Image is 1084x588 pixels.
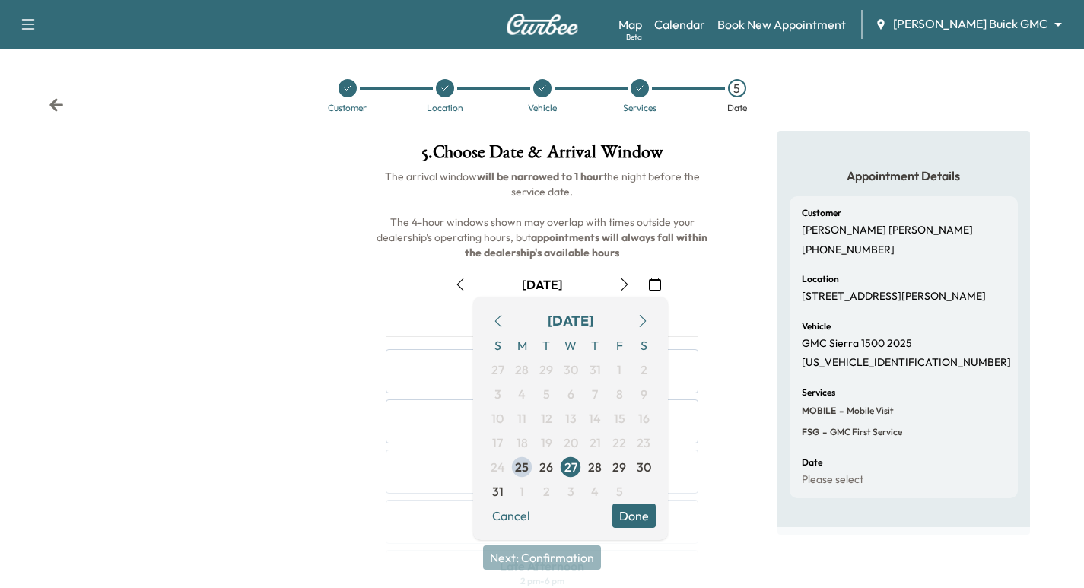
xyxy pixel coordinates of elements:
[589,409,601,427] span: 14
[517,409,526,427] span: 11
[528,103,557,113] div: Vehicle
[518,385,526,403] span: 4
[819,424,827,440] span: -
[491,409,504,427] span: 10
[564,458,577,476] span: 27
[491,361,504,379] span: 27
[802,356,1011,370] p: [US_VEHICLE_IDENTIFICATION_NUMBER]
[844,405,894,417] span: Mobile Visit
[802,322,831,331] h6: Vehicle
[802,388,835,397] h6: Services
[510,333,534,358] span: M
[802,275,839,284] h6: Location
[548,310,593,332] div: [DATE]
[567,482,574,501] span: 3
[590,361,601,379] span: 31
[802,208,841,218] h6: Customer
[465,230,710,259] b: appointments will always fall within the dealership's available hours
[637,458,651,476] span: 30
[534,333,558,358] span: T
[616,482,623,501] span: 5
[543,385,550,403] span: 5
[802,290,986,304] p: [STREET_ADDRESS][PERSON_NAME]
[427,103,463,113] div: Location
[539,458,553,476] span: 26
[564,361,578,379] span: 30
[515,361,529,379] span: 28
[727,103,747,113] div: Date
[802,426,819,438] span: FSG
[617,361,621,379] span: 1
[612,504,656,528] button: Done
[565,409,577,427] span: 13
[626,31,642,43] div: Beta
[374,143,710,169] h1: 5 . Choose Date & Arrival Window
[592,385,598,403] span: 7
[631,333,656,358] span: S
[564,434,578,452] span: 20
[641,385,647,403] span: 9
[638,409,650,427] span: 16
[717,15,846,33] a: Book New Appointment
[517,434,528,452] span: 18
[492,482,504,501] span: 31
[802,224,973,237] p: [PERSON_NAME] [PERSON_NAME]
[591,482,599,501] span: 4
[607,333,631,358] span: F
[506,14,579,35] img: Curbee Logo
[588,458,602,476] span: 28
[539,361,553,379] span: 29
[614,409,625,427] span: 15
[802,337,912,351] p: GMC Sierra 1500 2025
[492,434,503,452] span: 17
[522,276,563,293] div: [DATE]
[377,170,710,259] span: The arrival window the night before the service date. The 4-hour windows shown may overlap with t...
[491,458,505,476] span: 24
[802,458,822,467] h6: Date
[618,15,642,33] a: MapBeta
[494,385,501,403] span: 3
[641,361,647,379] span: 2
[590,434,601,452] span: 21
[637,434,650,452] span: 23
[515,458,529,476] span: 25
[802,405,836,417] span: MOBILE
[558,333,583,358] span: W
[654,15,705,33] a: Calendar
[485,504,537,528] button: Cancel
[802,473,863,487] p: Please select
[802,243,895,257] p: [PHONE_NUMBER]
[567,385,574,403] span: 6
[520,482,524,501] span: 1
[583,333,607,358] span: T
[541,409,552,427] span: 12
[485,333,510,358] span: S
[477,170,603,183] b: will be narrowed to 1 hour
[790,167,1018,184] h5: Appointment Details
[49,97,64,113] div: Back
[623,103,656,113] div: Services
[543,482,550,501] span: 2
[541,434,552,452] span: 19
[612,434,626,452] span: 22
[893,15,1047,33] span: [PERSON_NAME] Buick GMC
[836,403,844,418] span: -
[328,103,367,113] div: Customer
[827,426,902,438] span: GMC First Service
[728,79,746,97] div: 5
[612,458,626,476] span: 29
[616,385,623,403] span: 8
